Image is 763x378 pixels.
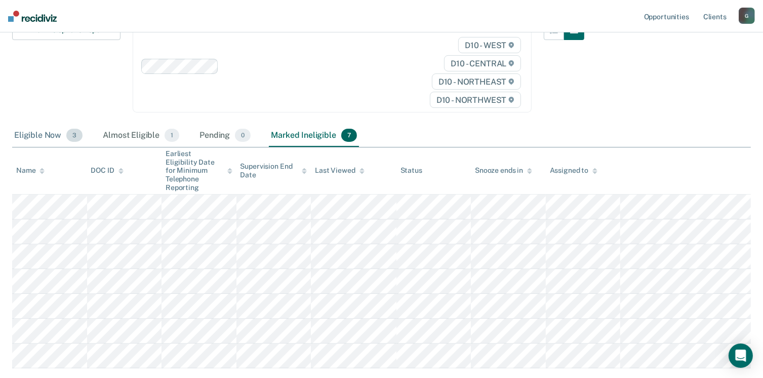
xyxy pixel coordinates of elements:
button: G [739,8,755,24]
span: D10 - NORTHWEST [430,92,521,108]
div: DOC ID [91,166,124,175]
div: Name [16,166,45,175]
div: Eligible Now3 [12,125,85,147]
span: 7 [341,129,357,142]
span: 1 [165,129,179,142]
span: D10 - CENTRAL [444,55,521,71]
div: Earliest Eligibility Date for Minimum Telephone Reporting [166,149,232,192]
div: Almost Eligible1 [101,125,181,147]
div: Open Intercom Messenger [729,344,753,368]
div: Snooze ends in [475,166,532,175]
div: Status [400,166,422,175]
div: Last Viewed [315,166,364,175]
img: Recidiviz [8,11,57,22]
span: 0 [235,129,251,142]
div: Marked Ineligible7 [269,125,359,147]
div: Pending0 [197,125,253,147]
span: D10 - WEST [458,37,521,53]
div: Assigned to [550,166,597,175]
div: Supervision End Date [240,162,307,179]
span: 3 [66,129,83,142]
span: D10 - NORTHEAST [432,73,521,90]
